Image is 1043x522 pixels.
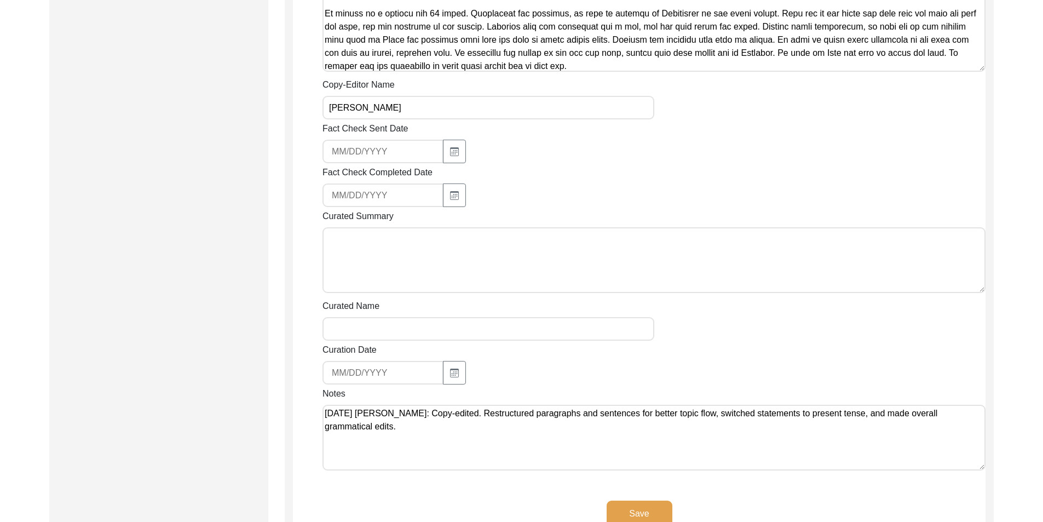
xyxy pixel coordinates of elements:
label: Fact Check Sent Date [322,122,408,135]
label: Copy-Editor Name [322,78,395,91]
input: MM/DD/YYYY [322,183,443,207]
label: Curated Summary [322,210,394,223]
label: Fact Check Completed Date [322,166,433,179]
input: MM/DD/YYYY [322,140,443,163]
label: Curated Name [322,300,379,313]
label: Curation Date [322,343,377,357]
input: MM/DD/YYYY [322,361,443,385]
label: Notes [322,387,345,400]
